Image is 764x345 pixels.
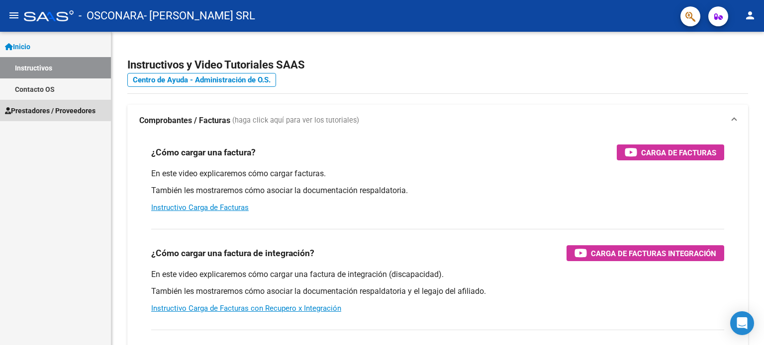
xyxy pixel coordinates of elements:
[151,168,724,179] p: En este video explicaremos cómo cargar facturas.
[151,269,724,280] p: En este video explicaremos cómo cargar una factura de integración (discapacidad).
[151,286,724,297] p: También les mostraremos cómo asociar la documentación respaldatoria y el legajo del afiliado.
[151,185,724,196] p: También les mostraremos cómo asociar la documentación respaldatoria.
[127,105,748,137] mat-expansion-panel-header: Comprobantes / Facturas (haga click aquí para ver los tutoriales)
[641,146,716,159] span: Carga de Facturas
[5,41,30,52] span: Inicio
[744,9,756,21] mat-icon: person
[151,304,341,313] a: Instructivo Carga de Facturas con Recupero x Integración
[5,105,95,116] span: Prestadores / Proveedores
[730,311,754,335] div: Open Intercom Messenger
[151,246,314,260] h3: ¿Cómo cargar una factura de integración?
[139,115,230,126] strong: Comprobantes / Facturas
[127,73,276,87] a: Centro de Ayuda - Administración de O.S.
[144,5,255,27] span: - [PERSON_NAME] SRL
[567,245,724,261] button: Carga de Facturas Integración
[151,203,249,212] a: Instructivo Carga de Facturas
[79,5,144,27] span: - OSCONARA
[232,115,359,126] span: (haga click aquí para ver los tutoriales)
[617,144,724,160] button: Carga de Facturas
[8,9,20,21] mat-icon: menu
[127,56,748,74] h2: Instructivos y Video Tutoriales SAAS
[591,247,716,260] span: Carga de Facturas Integración
[151,145,256,159] h3: ¿Cómo cargar una factura?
